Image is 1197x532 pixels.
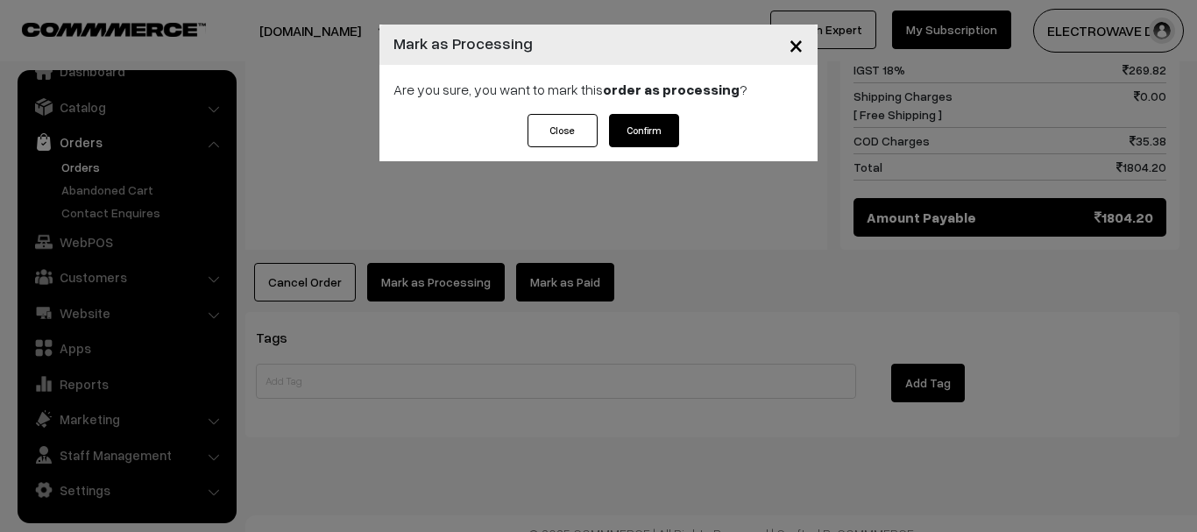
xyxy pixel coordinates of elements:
[609,114,679,147] button: Confirm
[775,18,818,72] button: Close
[379,65,818,114] div: Are you sure, you want to mark this ?
[528,114,598,147] button: Close
[603,81,740,98] strong: order as processing
[393,32,533,55] h4: Mark as Processing
[789,28,804,60] span: ×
